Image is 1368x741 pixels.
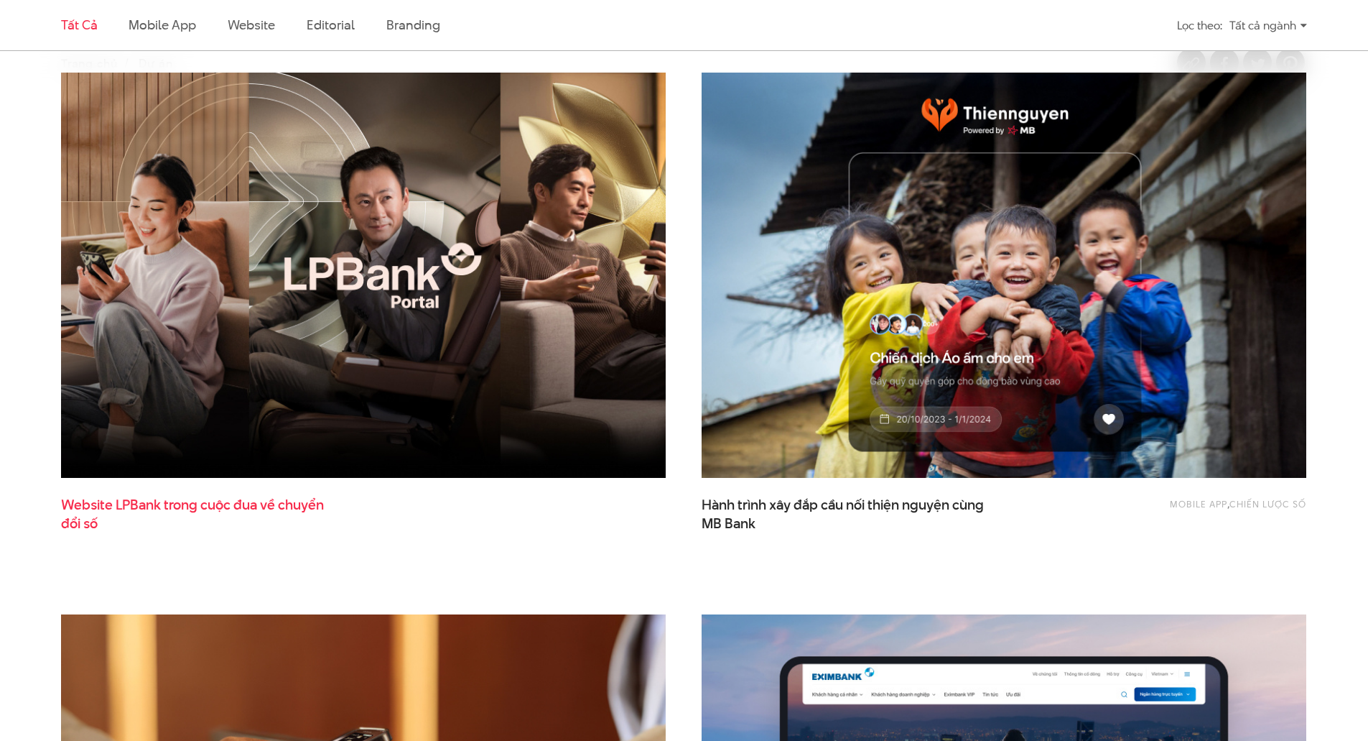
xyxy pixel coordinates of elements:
a: Mobile app [129,16,195,34]
img: thumb [702,73,1306,478]
a: Hành trình xây đắp cầu nối thiện nguyện cùngMB Bank [702,496,989,532]
div: Tất cả ngành [1229,13,1307,38]
img: LPBank portal [61,73,666,478]
a: Mobile app [1170,497,1227,510]
a: Website [228,16,275,34]
a: Website LPBank trong cuộc đua về chuyểnđổi số [61,496,348,532]
a: Tất cả [61,16,97,34]
div: , [1064,496,1306,525]
a: Branding [386,16,439,34]
span: đổi số [61,515,98,533]
span: Website LPBank trong cuộc đua về chuyển [61,496,348,532]
a: Editorial [307,16,355,34]
span: Hành trình xây đắp cầu nối thiện nguyện cùng [702,496,989,532]
span: MB Bank [702,515,755,533]
div: Lọc theo: [1177,13,1222,38]
a: Chiến lược số [1229,497,1306,510]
